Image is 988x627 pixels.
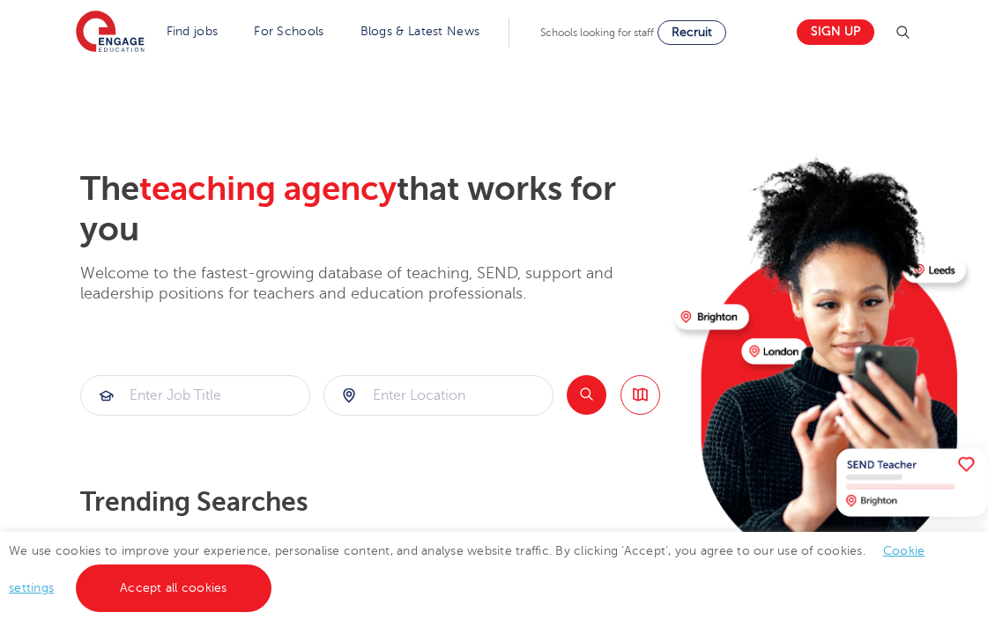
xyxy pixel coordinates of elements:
span: Schools looking for staff [540,26,654,39]
input: Submit [324,376,553,415]
p: Trending searches [80,486,660,518]
a: Accept all cookies [76,564,271,612]
span: We use cookies to improve your experience, personalise content, and analyse website traffic. By c... [9,544,925,594]
a: Sign up [797,19,874,45]
a: Blogs & Latest News [360,25,480,38]
a: Find jobs [167,25,219,38]
p: Welcome to the fastest-growing database of teaching, SEND, support and leadership positions for t... [80,263,660,305]
button: Search [567,375,606,415]
span: teaching agency [139,170,397,208]
div: Submit [323,375,553,416]
div: Submit [80,375,310,416]
a: Recruit [657,20,726,45]
input: Submit [81,376,309,415]
a: For Schools [254,25,323,38]
h2: The that works for you [80,169,660,250]
span: Recruit [672,26,712,39]
img: Engage Education [76,11,145,55]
